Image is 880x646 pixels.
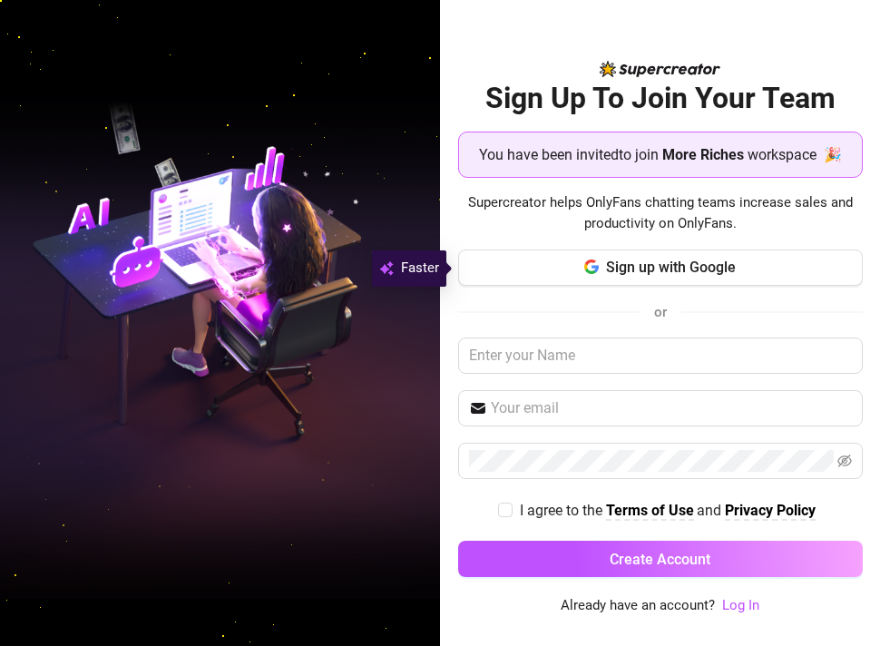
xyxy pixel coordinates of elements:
span: I agree to the [520,502,606,519]
a: Terms of Use [606,502,694,521]
a: Privacy Policy [725,502,816,521]
strong: More Riches [662,146,744,163]
span: or [654,304,667,320]
img: logo-BBDzfeDw.svg [600,61,720,77]
button: Sign up with Google [458,250,863,286]
span: Faster [401,258,439,279]
img: svg%3e [379,258,394,279]
span: Sign up with Google [606,259,736,276]
span: workspace 🎉 [748,143,842,166]
span: eye-invisible [837,454,852,468]
a: Log In [722,597,759,613]
strong: Privacy Policy [725,502,816,519]
span: You have been invited to join [479,143,659,166]
strong: Terms of Use [606,502,694,519]
span: and [697,502,725,519]
input: Enter your Name [458,338,863,374]
span: Already have an account? [561,595,715,617]
input: Your email [491,397,852,419]
a: Log In [722,595,759,617]
h2: Sign Up To Join Your Team [458,80,863,117]
span: Supercreator helps OnlyFans chatting teams increase sales and productivity on OnlyFans. [458,192,863,235]
button: Create Account [458,541,863,577]
span: Create Account [610,551,710,568]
